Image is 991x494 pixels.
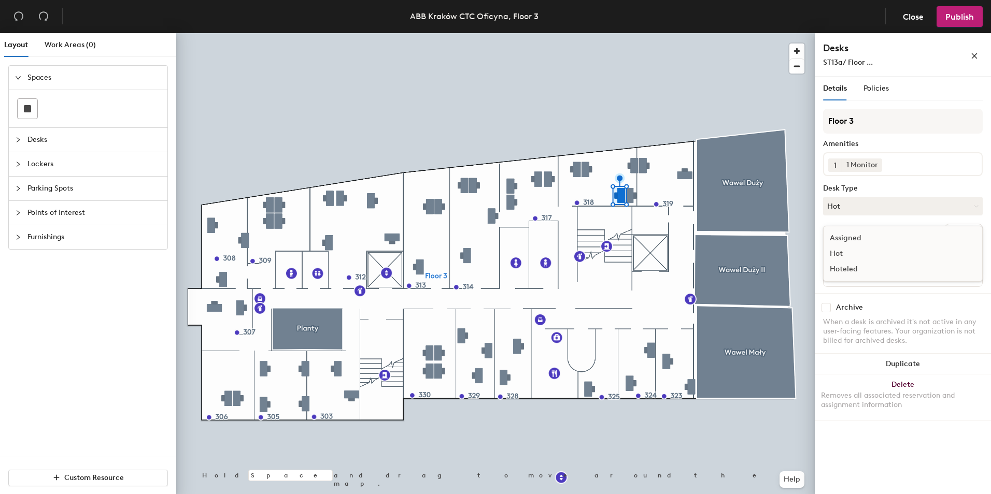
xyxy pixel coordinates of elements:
span: Close [903,12,924,22]
button: Hot [823,197,983,215]
button: Close [894,6,932,27]
span: collapsed [15,185,21,192]
div: ABB Kraków CTC Oficyna, Floor 3 [410,10,539,23]
span: collapsed [15,161,21,167]
span: Custom Resource [64,473,124,482]
div: Archive [836,303,863,312]
span: Points of Interest [27,201,161,225]
span: ST13a/ Floor ... [823,58,873,67]
span: Lockers [27,152,161,176]
span: Publish [945,12,974,22]
div: Amenities [823,140,983,148]
span: Details [823,84,847,93]
div: 1 Monitor [842,158,882,172]
button: Custom Resource [8,470,168,486]
span: Spaces [27,66,161,90]
button: Undo (⌘ + Z) [8,6,29,27]
div: Assigned [824,230,927,246]
span: Desks [27,128,161,152]
button: Ungroup [945,224,983,241]
span: collapsed [15,210,21,216]
div: Removes all associated reservation and assignment information [821,391,985,410]
button: Help [780,471,804,488]
span: undo [13,11,24,21]
span: Parking Spots [27,177,161,200]
button: Publish [937,6,983,27]
button: Duplicate [815,354,991,374]
span: Furnishings [27,225,161,249]
span: close [971,52,978,60]
div: Hot [824,246,927,261]
span: Policies [863,84,889,93]
h4: Desks [823,41,937,55]
span: Layout [4,40,28,49]
div: Desk Type [823,184,983,193]
span: Work Areas (0) [45,40,96,49]
div: Hoteled [824,261,927,277]
span: collapsed [15,137,21,143]
span: collapsed [15,234,21,240]
div: When a desk is archived it's not active in any user-facing features. Your organization is not bil... [823,317,983,345]
span: 1 [834,160,837,171]
button: 1 [828,158,842,172]
span: expanded [15,75,21,81]
button: DeleteRemoves all associated reservation and assignment information [815,374,991,420]
button: Redo (⌘ + ⇧ + Z) [33,6,54,27]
